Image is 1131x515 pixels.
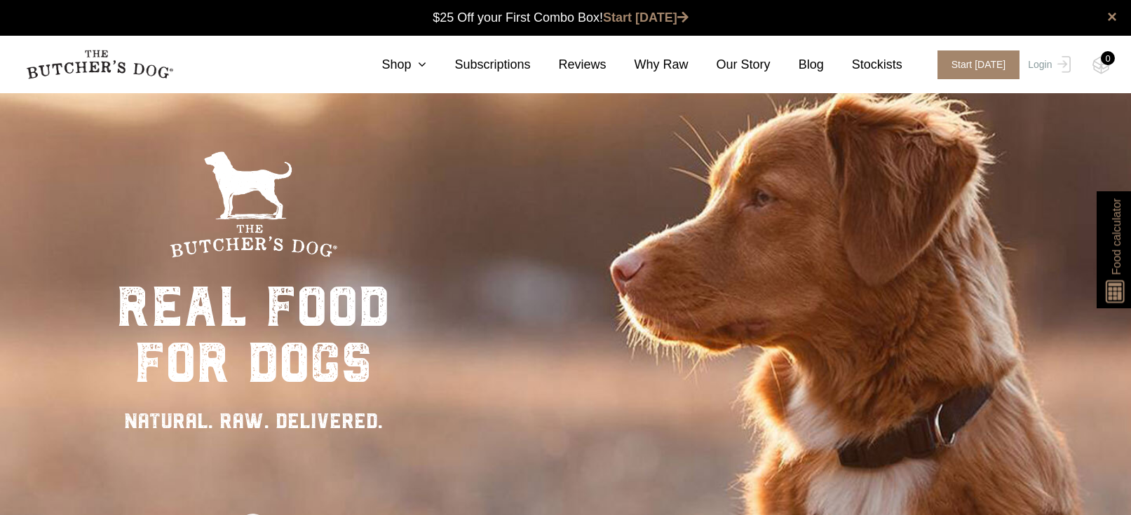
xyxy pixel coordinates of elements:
[531,55,607,74] a: Reviews
[607,55,689,74] a: Why Raw
[923,50,1025,79] a: Start [DATE]
[937,50,1020,79] span: Start [DATE]
[426,55,530,74] a: Subscriptions
[1107,8,1117,25] a: close
[1108,198,1125,275] span: Food calculator
[689,55,771,74] a: Our Story
[1101,51,1115,65] div: 0
[353,55,426,74] a: Shop
[1024,50,1070,79] a: Login
[771,55,824,74] a: Blog
[824,55,902,74] a: Stockists
[116,279,390,391] div: real food for dogs
[1092,56,1110,74] img: TBD_Cart-Empty.png
[116,405,390,437] div: NATURAL. RAW. DELIVERED.
[603,11,689,25] a: Start [DATE]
